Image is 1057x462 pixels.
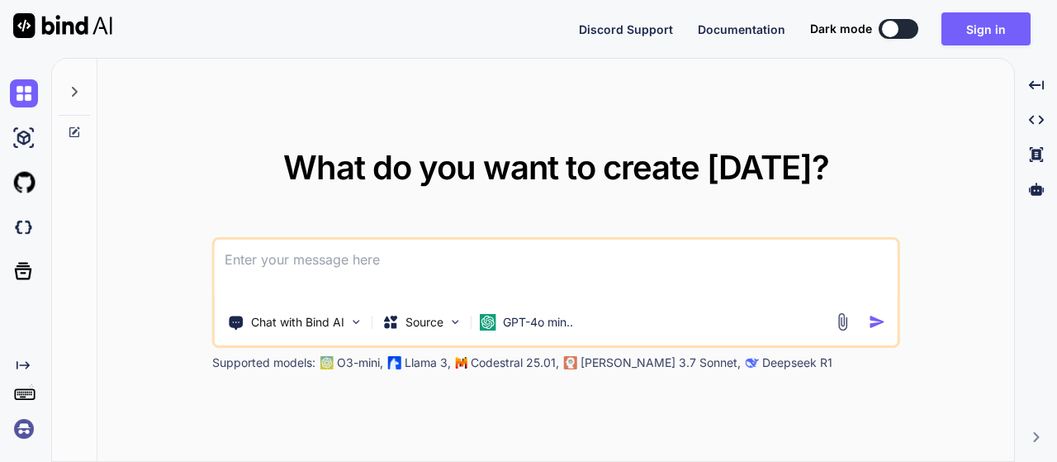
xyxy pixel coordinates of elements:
button: Sign in [941,12,1031,45]
span: Documentation [698,22,785,36]
span: Discord Support [579,22,673,36]
img: chat [10,79,38,107]
p: Chat with Bind AI [251,314,344,331]
img: Llama2 [388,356,401,369]
p: Llama 3, [405,355,451,371]
img: icon [868,313,885,331]
img: ai-studio [10,124,38,152]
img: claude [564,356,577,369]
p: Supported models: [212,355,315,371]
img: claude [746,356,759,369]
p: O3-mini, [337,355,383,371]
button: Discord Support [579,21,673,38]
p: Deepseek R1 [762,355,832,371]
span: Dark mode [810,21,872,37]
img: attachment [832,312,851,331]
img: Bind AI [13,13,112,38]
img: signin [10,415,38,443]
img: githubLight [10,169,38,197]
p: Codestral 25.01, [471,355,559,371]
img: Pick Tools [349,315,363,329]
span: What do you want to create [DATE]? [283,147,829,188]
button: Documentation [698,21,785,38]
img: Mistral-AI [456,357,467,369]
p: Source [405,314,443,331]
p: [PERSON_NAME] 3.7 Sonnet, [581,355,741,371]
p: GPT-4o min.. [503,314,573,331]
img: Pick Models [448,315,462,329]
img: GPT-4 [320,356,334,369]
img: darkCloudIdeIcon [10,213,38,241]
img: GPT-4o mini [480,314,496,331]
